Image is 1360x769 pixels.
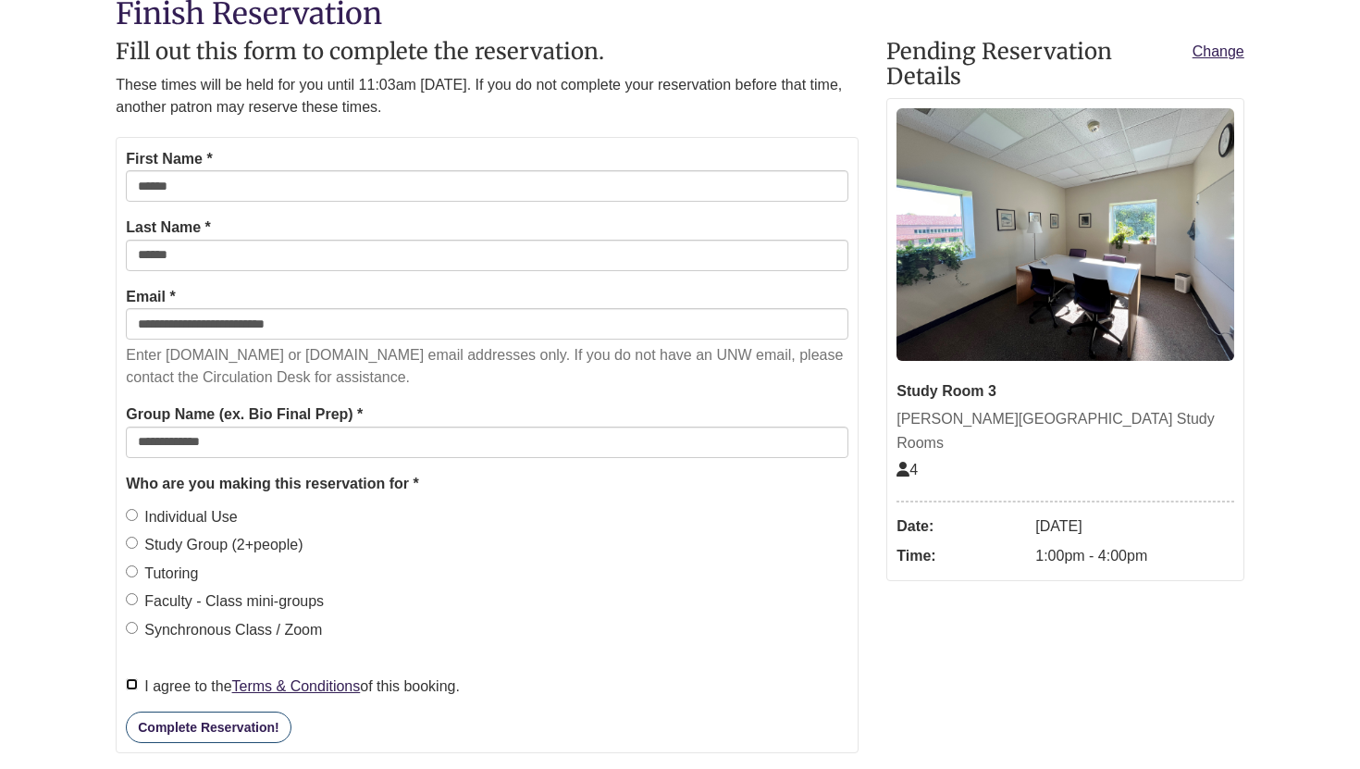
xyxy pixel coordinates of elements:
[126,472,848,496] legend: Who are you making this reservation for *
[896,512,1026,541] dt: Date:
[126,537,138,549] input: Study Group (2+people)
[126,565,138,577] input: Tutoring
[126,622,138,634] input: Synchronous Class / Zoom
[126,147,212,171] label: First Name *
[126,675,460,699] label: I agree to the of this booking.
[116,40,859,64] h2: Fill out this form to complete the reservation.
[1035,512,1234,541] dd: [DATE]
[896,379,1234,403] div: Study Room 3
[126,589,324,614] label: Faculty - Class mini-groups
[126,505,238,529] label: Individual Use
[126,509,138,521] input: Individual Use
[126,285,175,309] label: Email *
[896,407,1234,454] div: [PERSON_NAME][GEOGRAPHIC_DATA] Study Rooms
[896,541,1026,571] dt: Time:
[126,712,291,743] button: Complete Reservation!
[116,74,859,118] p: These times will be held for you until 11:03am [DATE]. If you do not complete your reservation be...
[126,344,848,389] p: Enter [DOMAIN_NAME] or [DOMAIN_NAME] email addresses only. If you do not have an UNW email, pleas...
[126,562,198,586] label: Tutoring
[896,108,1234,361] img: Study Room 3
[126,678,138,690] input: I agree to theTerms & Conditionsof this booking.
[126,533,303,557] label: Study Group (2+people)
[896,462,918,478] span: The capacity of this space
[126,216,211,240] label: Last Name *
[1193,40,1244,64] a: Change
[232,678,361,694] a: Terms & Conditions
[1035,541,1234,571] dd: 1:00pm - 4:00pm
[126,593,138,605] input: Faculty - Class mini-groups
[126,618,322,642] label: Synchronous Class / Zoom
[886,40,1244,89] h2: Pending Reservation Details
[126,403,363,427] label: Group Name (ex. Bio Final Prep) *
